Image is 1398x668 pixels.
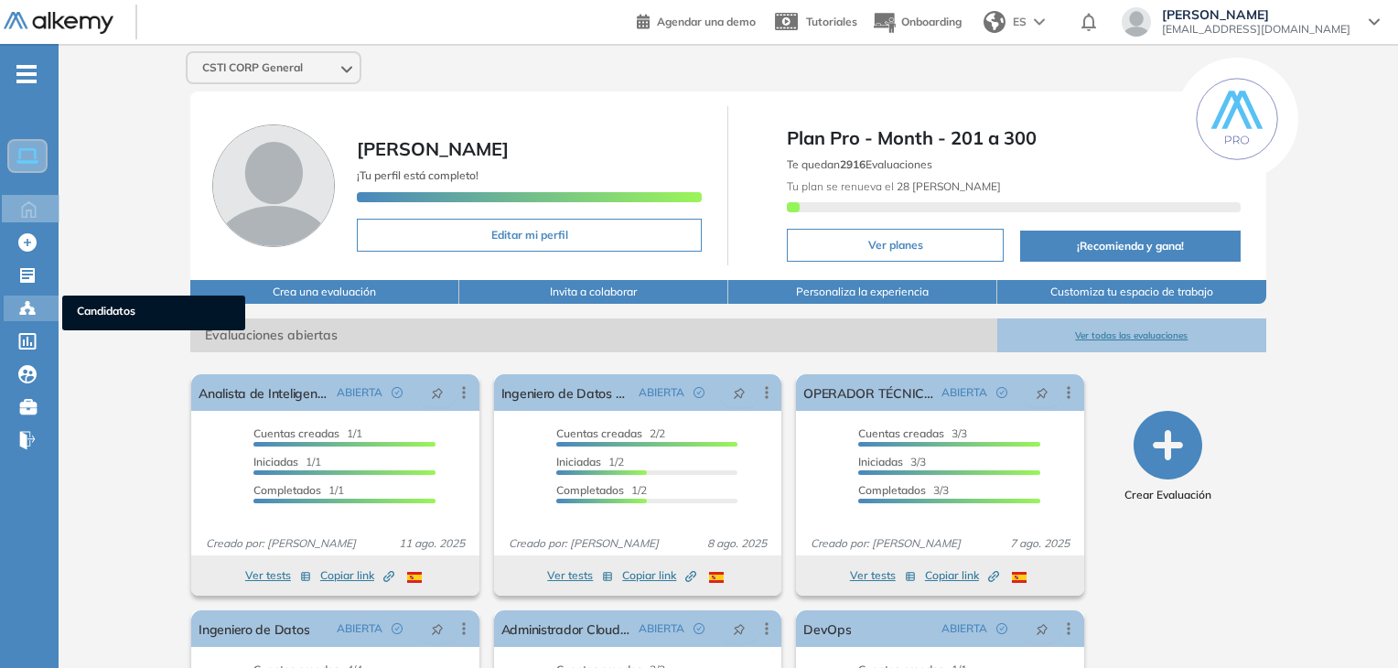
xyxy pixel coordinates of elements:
span: Completados [253,483,321,497]
b: 28 [PERSON_NAME] [894,179,1001,193]
button: Ver planes [787,229,1004,262]
button: Ver tests [547,565,613,587]
span: Evaluaciones abiertas [190,318,997,352]
span: Copiar link [622,567,696,584]
button: pushpin [417,378,457,407]
button: Customiza tu espacio de trabajo [997,280,1266,304]
button: Personaliza la experiencia [728,280,997,304]
span: Tutoriales [806,15,857,28]
span: Te quedan Evaluaciones [787,157,932,171]
span: ABIERTA [639,384,684,401]
span: check-circle [392,623,403,634]
button: Onboarding [872,3,962,42]
span: Plan Pro - Month - 201 a 300 [787,124,1240,152]
span: 3/3 [858,455,926,469]
span: check-circle [694,387,704,398]
span: Tu plan se renueva el [787,179,1001,193]
span: Copiar link [320,567,394,584]
i: - [16,72,37,76]
span: Copiar link [925,567,999,584]
a: OPERADOR TÉCNICO [803,374,933,411]
button: pushpin [417,614,457,643]
button: Ver tests [850,565,916,587]
button: Editar mi perfil [357,219,702,252]
span: [PERSON_NAME] [1162,7,1350,22]
button: Ver todas las evaluaciones [997,318,1266,352]
span: 1/1 [253,483,344,497]
span: ¡Tu perfil está completo! [357,168,479,182]
span: pushpin [1036,621,1048,636]
a: Ingeniero de Datos [199,610,309,647]
button: Crear Evaluación [1124,411,1211,503]
span: Creado por: [PERSON_NAME] [501,535,666,552]
span: 1/2 [556,483,647,497]
button: Crea una evaluación [190,280,459,304]
span: check-circle [996,387,1007,398]
button: pushpin [719,378,759,407]
button: pushpin [1022,614,1062,643]
img: ESP [407,572,422,583]
span: 1/2 [556,455,624,469]
span: ES [1013,14,1027,30]
span: 11 ago. 2025 [392,535,472,552]
img: Foto de perfil [212,124,335,247]
button: ¡Recomienda y gana! [1020,231,1240,262]
span: [PERSON_NAME] [357,137,509,160]
span: pushpin [431,385,444,400]
span: 1/1 [253,426,362,440]
span: ABIERTA [941,620,987,637]
span: Iniciadas [858,455,903,469]
button: Copiar link [320,565,394,587]
span: Agendar una demo [657,15,756,28]
span: pushpin [733,385,746,400]
span: Completados [858,483,926,497]
b: 2916 [840,157,866,171]
img: arrow [1034,18,1045,26]
span: Candidatos [77,303,231,323]
a: Analista de Inteligencia de Negocios. [199,374,328,411]
span: Onboarding [901,15,962,28]
button: Ver tests [245,565,311,587]
span: ABIERTA [337,384,382,401]
img: ESP [1012,572,1027,583]
a: Ingeniero de Datos Azure [501,374,631,411]
span: Completados [556,483,624,497]
img: ESP [709,572,724,583]
img: world [984,11,1005,33]
a: Administrador Cloud AWS [501,610,631,647]
span: Creado por: [PERSON_NAME] [199,535,363,552]
span: ABIERTA [639,620,684,637]
span: check-circle [996,623,1007,634]
a: Agendar una demo [637,9,756,31]
button: Invita a colaborar [459,280,728,304]
button: pushpin [719,614,759,643]
span: 2/2 [556,426,665,440]
span: check-circle [694,623,704,634]
span: CSTI CORP General [202,60,303,75]
span: Cuentas creadas [556,426,642,440]
span: 1/1 [253,455,321,469]
span: ABIERTA [337,620,382,637]
span: [EMAIL_ADDRESS][DOMAIN_NAME] [1162,22,1350,37]
span: 3/3 [858,426,967,440]
span: pushpin [1036,385,1048,400]
span: 3/3 [858,483,949,497]
a: DevOps [803,610,851,647]
button: pushpin [1022,378,1062,407]
button: Copiar link [925,565,999,587]
span: 7 ago. 2025 [1003,535,1077,552]
span: Iniciadas [556,455,601,469]
span: Cuentas creadas [858,426,944,440]
span: check-circle [392,387,403,398]
span: pushpin [431,621,444,636]
span: ABIERTA [941,384,987,401]
span: 8 ago. 2025 [700,535,774,552]
span: Iniciadas [253,455,298,469]
span: Creado por: [PERSON_NAME] [803,535,968,552]
img: Logo [4,12,113,35]
span: Crear Evaluación [1124,487,1211,503]
span: Cuentas creadas [253,426,339,440]
button: Copiar link [622,565,696,587]
span: pushpin [733,621,746,636]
